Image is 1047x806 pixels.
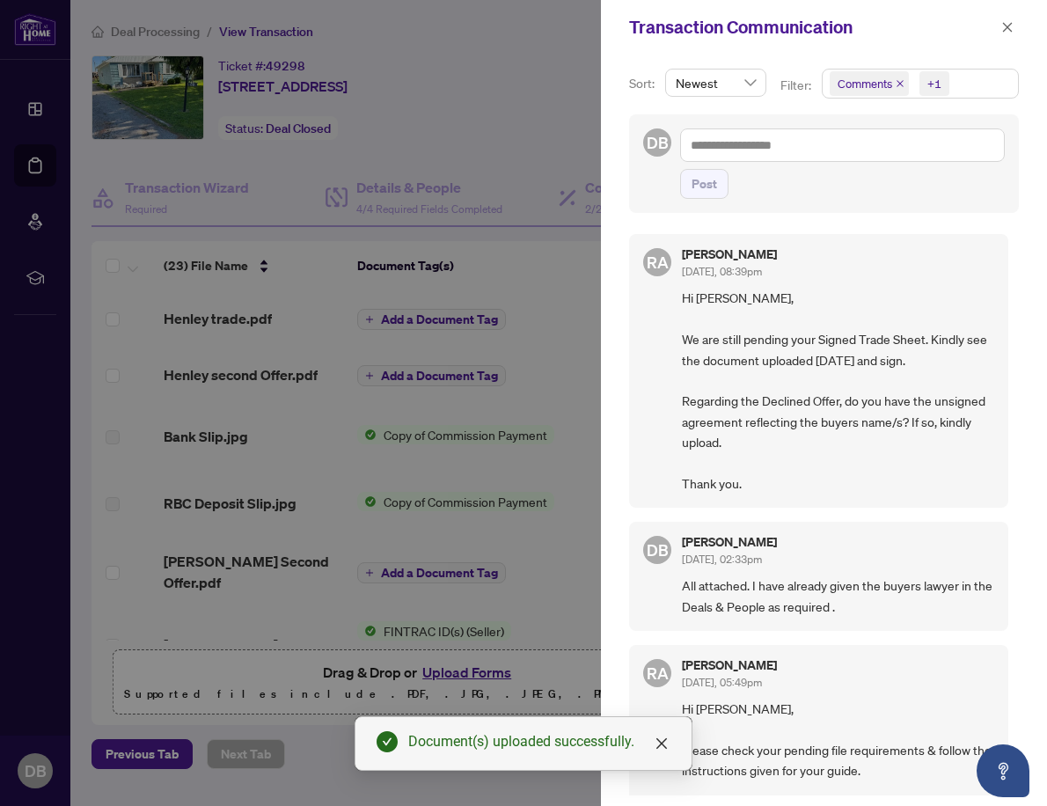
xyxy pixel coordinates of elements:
[629,14,996,40] div: Transaction Communication
[682,248,777,260] h5: [PERSON_NAME]
[838,75,892,92] span: Comments
[676,70,756,96] span: Newest
[408,731,670,752] div: Document(s) uploaded successfully.
[377,731,398,752] span: check-circle
[1001,21,1014,33] span: close
[647,250,669,275] span: RA
[780,76,814,95] p: Filter:
[647,538,669,562] span: DB
[680,169,729,199] button: Post
[682,575,994,617] span: All attached. I have already given the buyers lawyer in the Deals & People as required .
[629,74,658,93] p: Sort:
[682,288,994,494] span: Hi [PERSON_NAME], We are still pending your Signed Trade Sheet. Kindly see the document uploaded ...
[830,71,909,96] span: Comments
[977,744,1029,797] button: Open asap
[682,676,762,689] span: [DATE], 05:49pm
[682,659,777,671] h5: [PERSON_NAME]
[682,265,762,278] span: [DATE], 08:39pm
[647,130,669,155] span: DB
[647,661,669,685] span: RA
[655,736,669,751] span: close
[896,79,904,88] span: close
[927,75,941,92] div: +1
[652,734,671,753] a: Close
[682,536,777,548] h5: [PERSON_NAME]
[682,553,762,566] span: [DATE], 02:33pm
